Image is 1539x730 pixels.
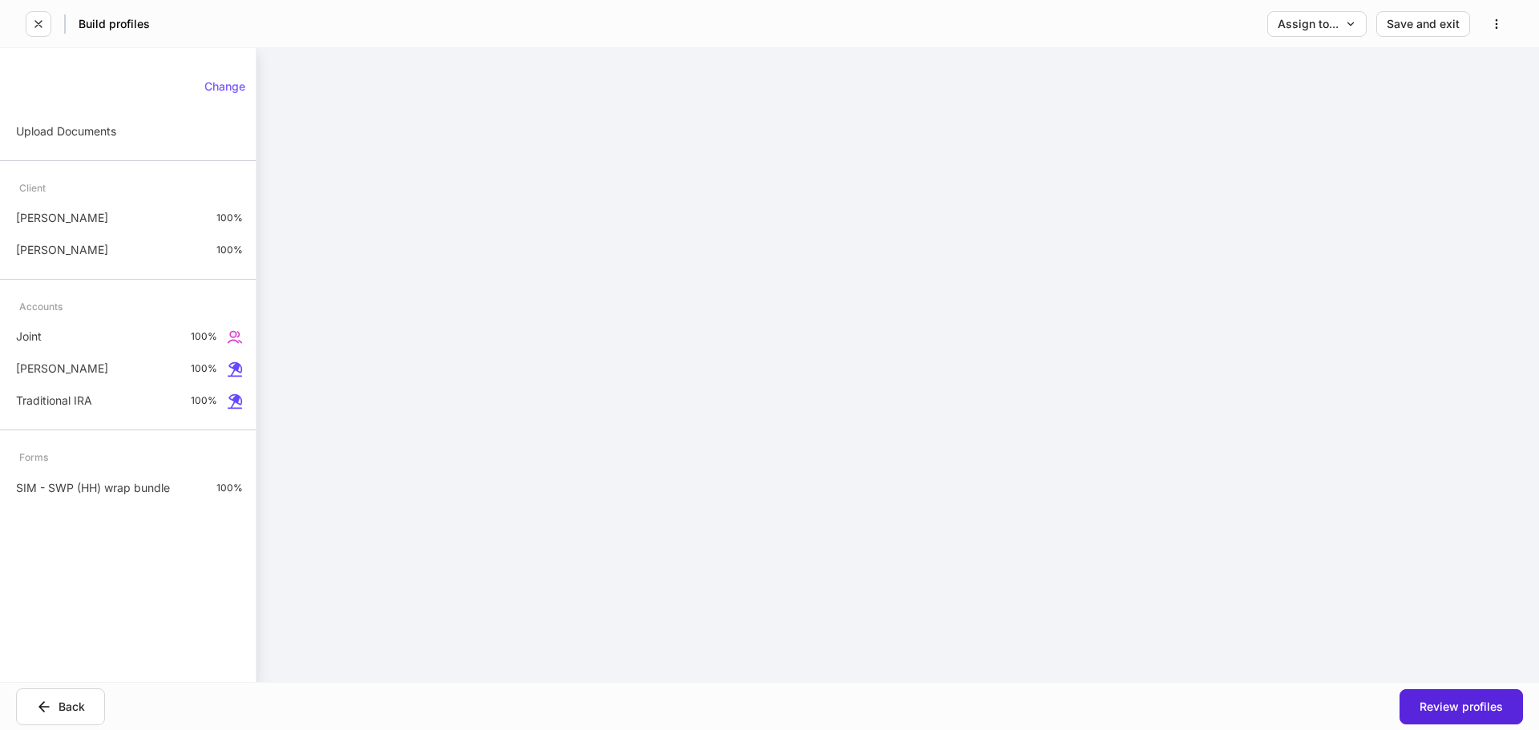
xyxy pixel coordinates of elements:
[191,330,217,343] p: 100%
[16,329,42,345] p: Joint
[191,394,217,407] p: 100%
[194,74,256,99] button: Change
[16,361,108,377] p: [PERSON_NAME]
[1376,11,1470,37] button: Save and exit
[16,393,92,409] p: Traditional IRA
[19,292,63,321] div: Accounts
[1387,18,1460,30] div: Save and exit
[36,699,85,715] div: Back
[191,362,217,375] p: 100%
[204,81,245,92] div: Change
[1278,18,1356,30] div: Assign to...
[1267,11,1367,37] button: Assign to...
[1420,701,1503,712] div: Review profiles
[16,688,105,725] button: Back
[1400,689,1523,724] button: Review profiles
[16,480,170,496] p: SIM - SWP (HH) wrap bundle
[19,174,46,202] div: Client
[16,123,116,139] p: Upload Documents
[79,16,150,32] h5: Build profiles
[16,210,108,226] p: [PERSON_NAME]
[216,482,243,494] p: 100%
[216,244,243,256] p: 100%
[216,212,243,224] p: 100%
[19,443,48,471] div: Forms
[16,242,108,258] p: [PERSON_NAME]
